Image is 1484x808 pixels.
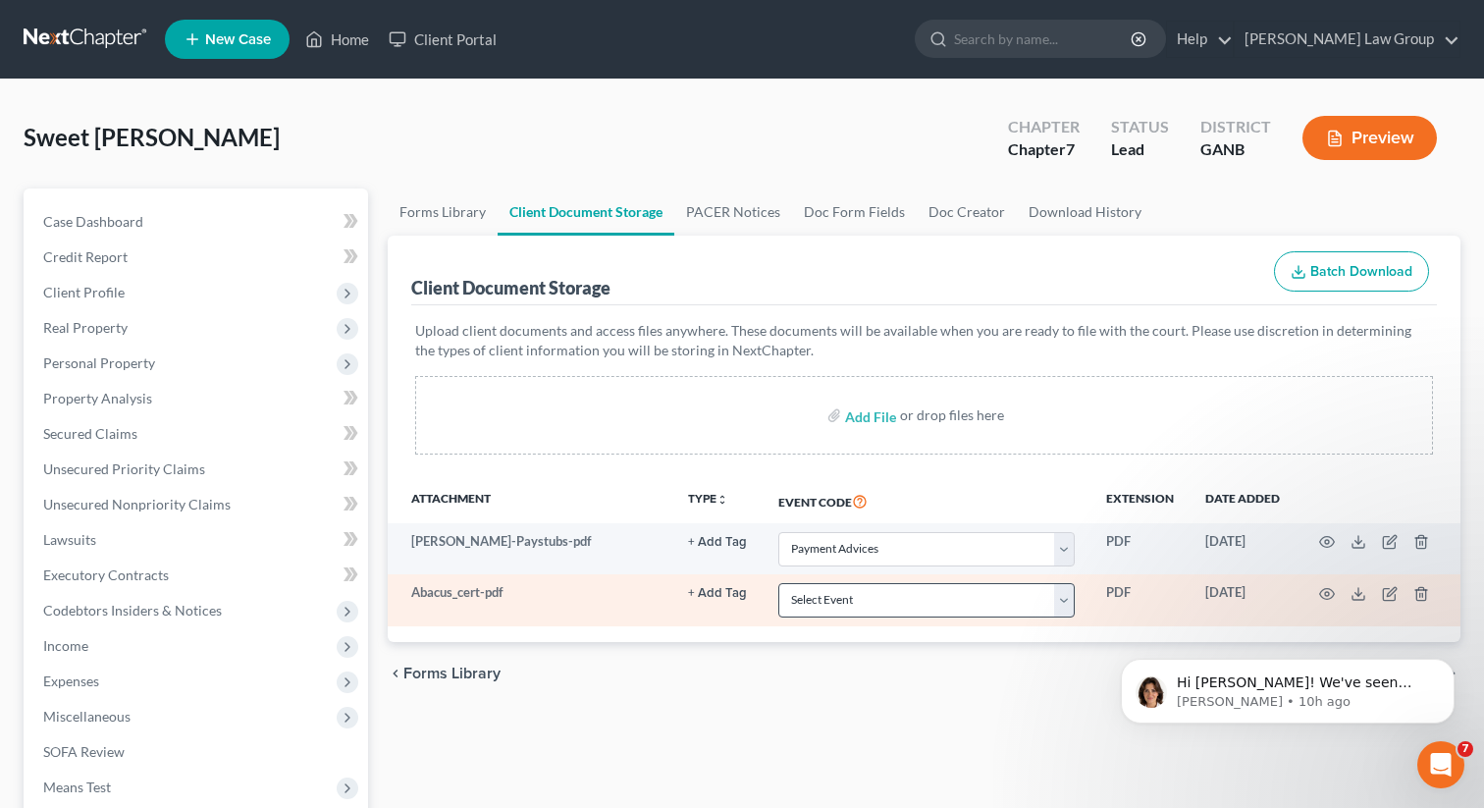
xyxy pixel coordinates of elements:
[1066,139,1075,158] span: 7
[688,587,747,600] button: + Add Tag
[716,494,728,506] i: unfold_more
[85,57,333,189] span: Hi [PERSON_NAME]! We've seen users experience this when filing attempts are too close together. W...
[27,734,368,770] a: SOFA Review
[43,213,143,230] span: Case Dashboard
[674,189,792,236] a: PACER Notices
[43,496,231,512] span: Unsecured Nonpriority Claims
[1090,574,1190,625] td: PDF
[43,779,111,795] span: Means Test
[43,425,137,442] span: Secured Claims
[1274,251,1429,293] button: Batch Download
[1017,189,1153,236] a: Download History
[43,354,155,371] span: Personal Property
[1008,116,1080,138] div: Chapter
[27,558,368,593] a: Executory Contracts
[411,276,610,299] div: Client Document Storage
[1090,523,1190,574] td: PDF
[1190,574,1296,625] td: [DATE]
[24,123,280,151] span: Sweet [PERSON_NAME]
[43,566,169,583] span: Executory Contracts
[27,487,368,522] a: Unsecured Nonpriority Claims
[27,240,368,275] a: Credit Report
[388,189,498,236] a: Forms Library
[415,321,1433,360] p: Upload client documents and access files anywhere. These documents will be available when you are...
[1235,22,1459,57] a: [PERSON_NAME] Law Group
[388,666,403,681] i: chevron_left
[27,204,368,240] a: Case Dashboard
[27,522,368,558] a: Lawsuits
[295,22,379,57] a: Home
[1008,138,1080,161] div: Chapter
[688,536,747,549] button: + Add Tag
[498,189,674,236] a: Client Document Storage
[43,637,88,654] span: Income
[688,493,728,506] button: TYPEunfold_more
[900,405,1004,425] div: or drop files here
[1091,618,1484,755] iframe: Intercom notifications message
[388,523,672,574] td: [PERSON_NAME]-Paystubs-pdf
[43,602,222,619] span: Codebtors Insiders & Notices
[43,248,128,265] span: Credit Report
[688,583,747,602] a: + Add Tag
[388,574,672,625] td: Abacus_cert-pdf
[27,452,368,487] a: Unsecured Priority Claims
[1417,741,1464,788] iframe: Intercom live chat
[43,390,152,406] span: Property Analysis
[1111,116,1169,138] div: Status
[85,76,339,93] p: Message from Emma, sent 10h ago
[403,666,501,681] span: Forms Library
[388,666,501,681] button: chevron_left Forms Library
[43,284,125,300] span: Client Profile
[43,531,96,548] span: Lawsuits
[43,708,131,725] span: Miscellaneous
[27,381,368,416] a: Property Analysis
[43,319,128,336] span: Real Property
[1302,116,1437,160] button: Preview
[1111,138,1169,161] div: Lead
[388,478,672,523] th: Attachment
[1200,138,1271,161] div: GANB
[27,416,368,452] a: Secured Claims
[1190,523,1296,574] td: [DATE]
[1190,478,1296,523] th: Date added
[1200,116,1271,138] div: District
[43,460,205,477] span: Unsecured Priority Claims
[1457,741,1473,757] span: 7
[1310,263,1412,280] span: Batch Download
[1090,478,1190,523] th: Extension
[205,32,271,47] span: New Case
[688,532,747,551] a: + Add Tag
[954,21,1134,57] input: Search by name...
[763,478,1090,523] th: Event Code
[43,743,125,760] span: SOFA Review
[43,673,99,689] span: Expenses
[379,22,506,57] a: Client Portal
[792,189,917,236] a: Doc Form Fields
[1167,22,1233,57] a: Help
[917,189,1017,236] a: Doc Creator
